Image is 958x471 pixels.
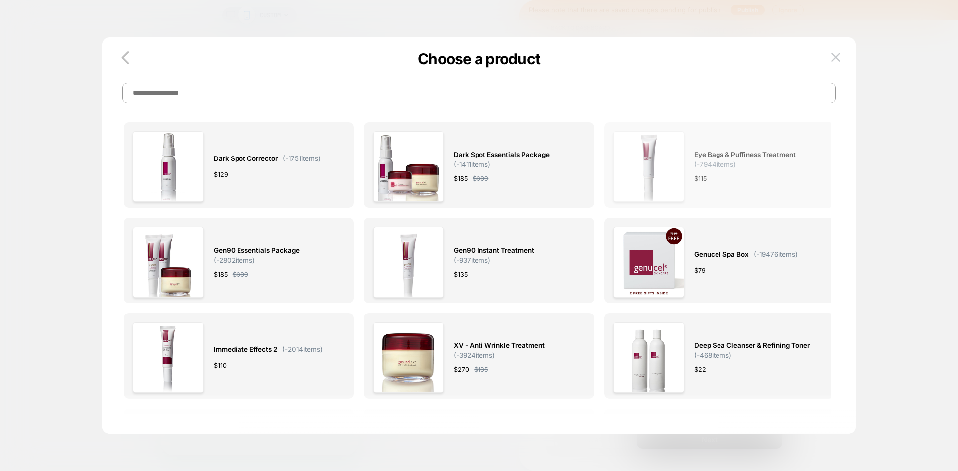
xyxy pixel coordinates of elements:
[694,351,731,359] span: ( -468 items)
[454,149,550,160] span: Dark Spot Essentials Package
[613,322,684,393] img: Genucel_CleanserToner_Upsell.png
[694,249,749,260] span: Genucel Spa Box
[694,364,706,375] span: $ 22
[694,149,796,160] span: Eye Bags & Puffiness Treatment
[694,265,706,276] span: $ 79
[102,50,856,68] p: Choose a product
[613,131,684,202] img: GenucelBagsandPuffinessTreatment_6.jpg
[613,227,684,298] img: GenucelFreeSpringtimeEssentialsBox2Gifts.jpg
[694,173,707,184] span: $ 115
[694,160,736,168] span: ( -7944 items)
[694,340,810,351] span: Deep Sea Cleanser & Refining Toner
[754,250,798,258] span: ( -19476 items)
